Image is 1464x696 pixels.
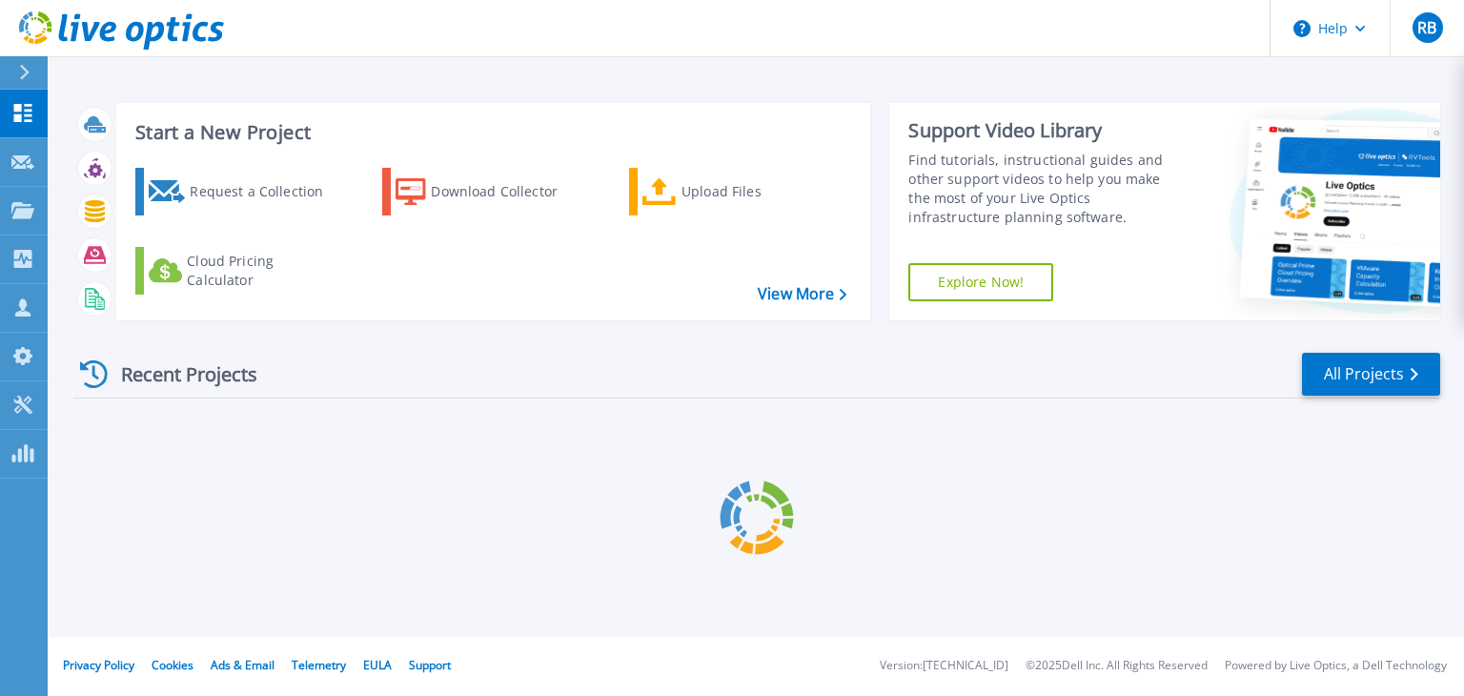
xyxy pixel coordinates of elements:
[363,657,392,673] a: EULA
[908,118,1185,143] div: Support Video Library
[292,657,346,673] a: Telemetry
[73,351,283,398] div: Recent Projects
[629,168,842,215] a: Upload Files
[1026,660,1208,672] li: © 2025 Dell Inc. All Rights Reserved
[431,173,583,211] div: Download Collector
[880,660,1008,672] li: Version: [TECHNICAL_ID]
[758,285,846,303] a: View More
[152,657,193,673] a: Cookies
[908,263,1053,301] a: Explore Now!
[211,657,274,673] a: Ads & Email
[190,173,342,211] div: Request a Collection
[187,252,339,290] div: Cloud Pricing Calculator
[1417,20,1436,35] span: RB
[63,657,134,673] a: Privacy Policy
[135,122,846,143] h3: Start a New Project
[908,151,1185,227] div: Find tutorials, instructional guides and other support videos to help you make the most of your L...
[681,173,834,211] div: Upload Files
[409,657,451,673] a: Support
[1302,353,1440,396] a: All Projects
[135,168,348,215] a: Request a Collection
[135,247,348,295] a: Cloud Pricing Calculator
[1225,660,1447,672] li: Powered by Live Optics, a Dell Technology
[382,168,595,215] a: Download Collector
